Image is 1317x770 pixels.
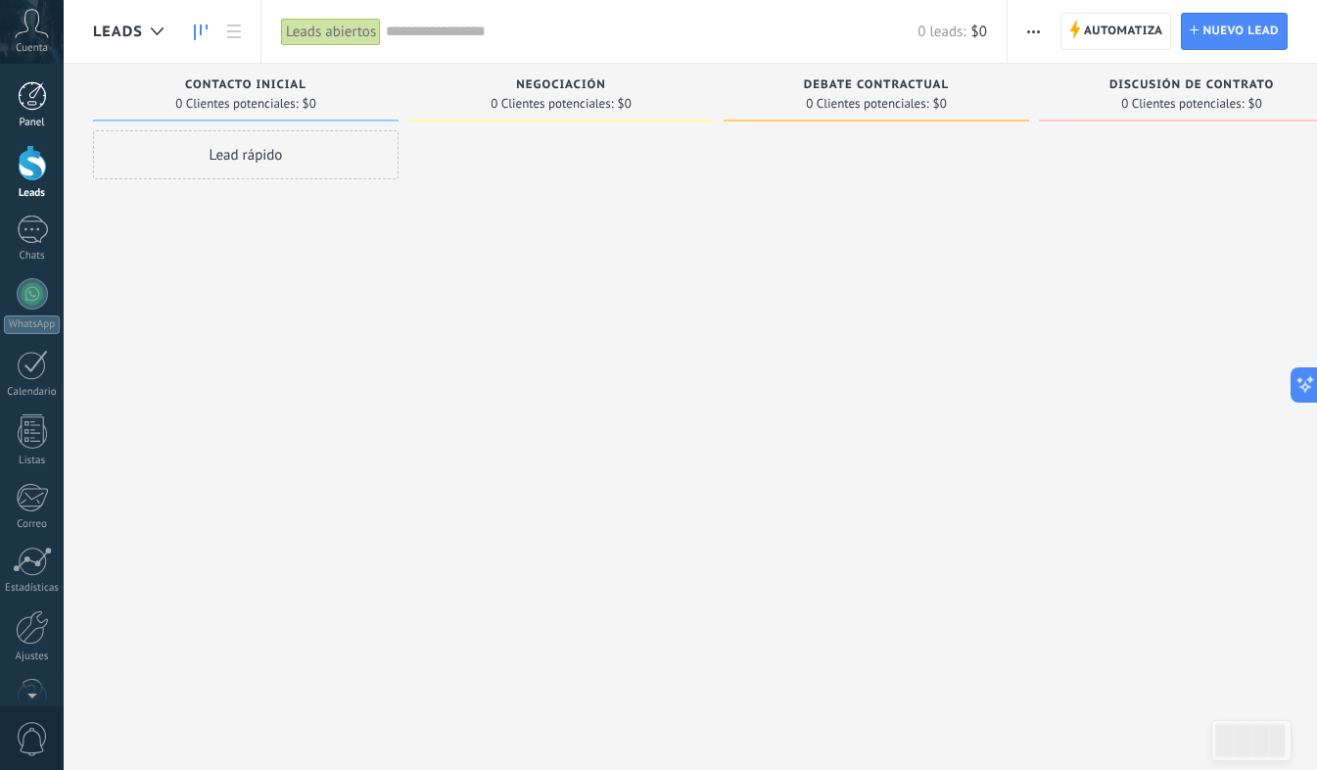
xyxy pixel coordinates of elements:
[4,117,61,129] div: Panel
[4,315,60,334] div: WhatsApp
[1121,98,1244,110] span: 0 Clientes potenciales:
[491,98,613,110] span: 0 Clientes potenciales:
[93,23,143,41] span: Leads
[303,98,316,110] span: $0
[1248,98,1262,110] span: $0
[804,78,949,92] span: Debate contractual
[184,13,217,51] a: Leads
[103,78,389,95] div: Contacto inicial
[16,42,48,55] span: Cuenta
[971,23,987,41] span: $0
[1060,13,1172,50] a: Automatiza
[618,98,632,110] span: $0
[1109,78,1274,92] span: Discusión de contrato
[733,78,1019,95] div: Debate contractual
[4,187,61,200] div: Leads
[4,518,61,531] div: Correo
[1202,14,1279,49] span: Nuevo lead
[4,582,61,595] div: Estadísticas
[4,250,61,263] div: Chats
[4,455,61,467] div: Listas
[1084,14,1163,49] span: Automatiza
[806,98,928,110] span: 0 Clientes potenciales:
[418,78,704,95] div: Negociación
[185,78,306,92] span: Contacto inicial
[1019,13,1048,50] button: Más
[917,23,965,41] span: 0 leads:
[4,650,61,663] div: Ajustes
[1181,13,1288,50] a: Nuevo lead
[175,98,298,110] span: 0 Clientes potenciales:
[281,18,381,46] div: Leads abiertos
[217,13,251,51] a: Lista
[4,386,61,399] div: Calendario
[516,78,606,92] span: Negociación
[933,98,947,110] span: $0
[93,130,399,179] div: Lead rápido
